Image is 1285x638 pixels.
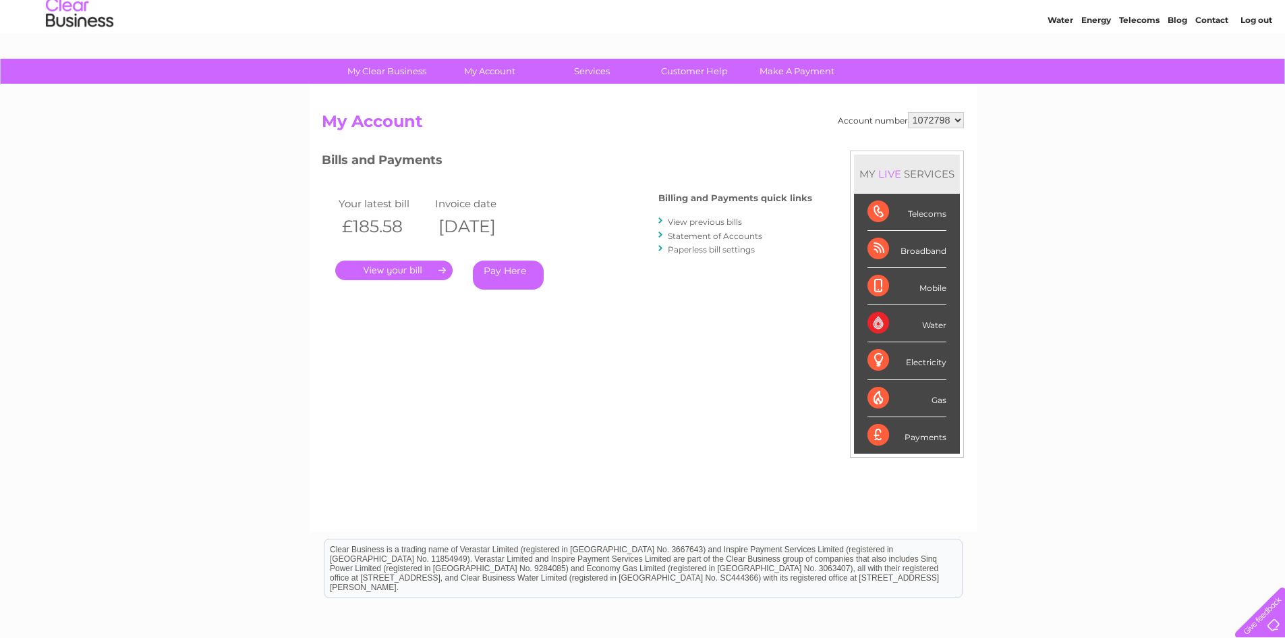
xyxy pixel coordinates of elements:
[432,194,529,213] td: Invoice date
[335,194,432,213] td: Your latest bill
[668,217,742,227] a: View previous bills
[335,261,453,280] a: .
[331,59,442,84] a: My Clear Business
[1119,57,1160,68] a: Telecoms
[838,112,964,128] div: Account number
[867,305,946,342] div: Water
[741,59,853,84] a: Make A Payment
[658,193,812,203] h4: Billing and Payments quick links
[867,417,946,454] div: Payments
[639,59,750,84] a: Customer Help
[867,194,946,231] div: Telecoms
[434,59,545,84] a: My Account
[1081,57,1111,68] a: Energy
[1168,57,1187,68] a: Blog
[668,244,755,255] a: Paperless bill settings
[322,151,812,174] h3: Bills and Payments
[867,268,946,305] div: Mobile
[668,231,762,241] a: Statement of Accounts
[867,342,946,379] div: Electricity
[1031,7,1124,24] a: 0333 014 3131
[473,261,544,290] a: Pay Here
[867,231,946,268] div: Broadband
[867,380,946,417] div: Gas
[536,59,648,84] a: Services
[432,213,529,240] th: [DATE]
[322,112,964,138] h2: My Account
[324,7,962,65] div: Clear Business is a trading name of Verastar Limited (registered in [GEOGRAPHIC_DATA] No. 3667643...
[854,155,960,193] div: MY SERVICES
[1048,57,1073,68] a: Water
[876,167,904,180] div: LIVE
[1240,57,1272,68] a: Log out
[335,213,432,240] th: £185.58
[1195,57,1228,68] a: Contact
[45,35,114,76] img: logo.png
